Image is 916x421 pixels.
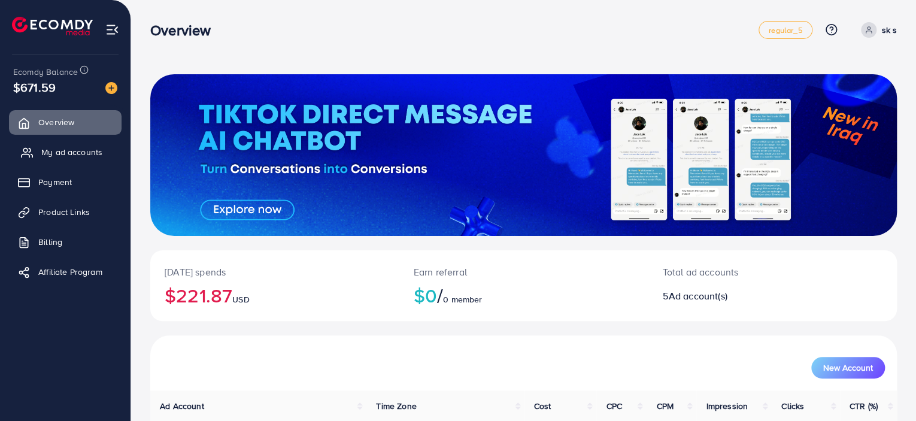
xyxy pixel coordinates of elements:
[811,357,885,378] button: New Account
[668,289,727,302] span: Ad account(s)
[105,82,117,94] img: image
[769,26,802,34] span: regular_5
[38,266,102,278] span: Affiliate Program
[165,265,385,279] p: [DATE] spends
[437,281,443,309] span: /
[13,66,78,78] span: Ecomdy Balance
[823,364,873,372] span: New Account
[38,176,72,188] span: Payment
[232,293,249,305] span: USD
[759,21,812,39] a: regular_5
[9,260,122,284] a: Affiliate Program
[38,116,74,128] span: Overview
[606,400,621,412] span: CPC
[534,400,551,412] span: Cost
[662,265,820,279] p: Total ad accounts
[443,293,482,305] span: 0 member
[881,23,897,37] p: sk s
[13,78,56,96] span: $671.59
[150,22,220,39] h3: Overview
[160,400,204,412] span: Ad Account
[656,400,673,412] span: CPM
[9,140,122,164] a: My ad accounts
[165,284,385,307] h2: $221.87
[376,400,416,412] span: Time Zone
[865,367,907,412] iframe: Chat
[9,200,122,224] a: Product Links
[850,400,878,412] span: CTR (%)
[706,400,748,412] span: Impression
[662,290,820,302] h2: 5
[12,17,93,35] img: logo
[856,22,897,38] a: sk s
[9,170,122,194] a: Payment
[38,236,62,248] span: Billing
[9,230,122,254] a: Billing
[105,23,119,37] img: menu
[9,110,122,134] a: Overview
[38,206,90,218] span: Product Links
[41,146,102,158] span: My ad accounts
[414,284,634,307] h2: $0
[414,265,634,279] p: Earn referral
[781,400,804,412] span: Clicks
